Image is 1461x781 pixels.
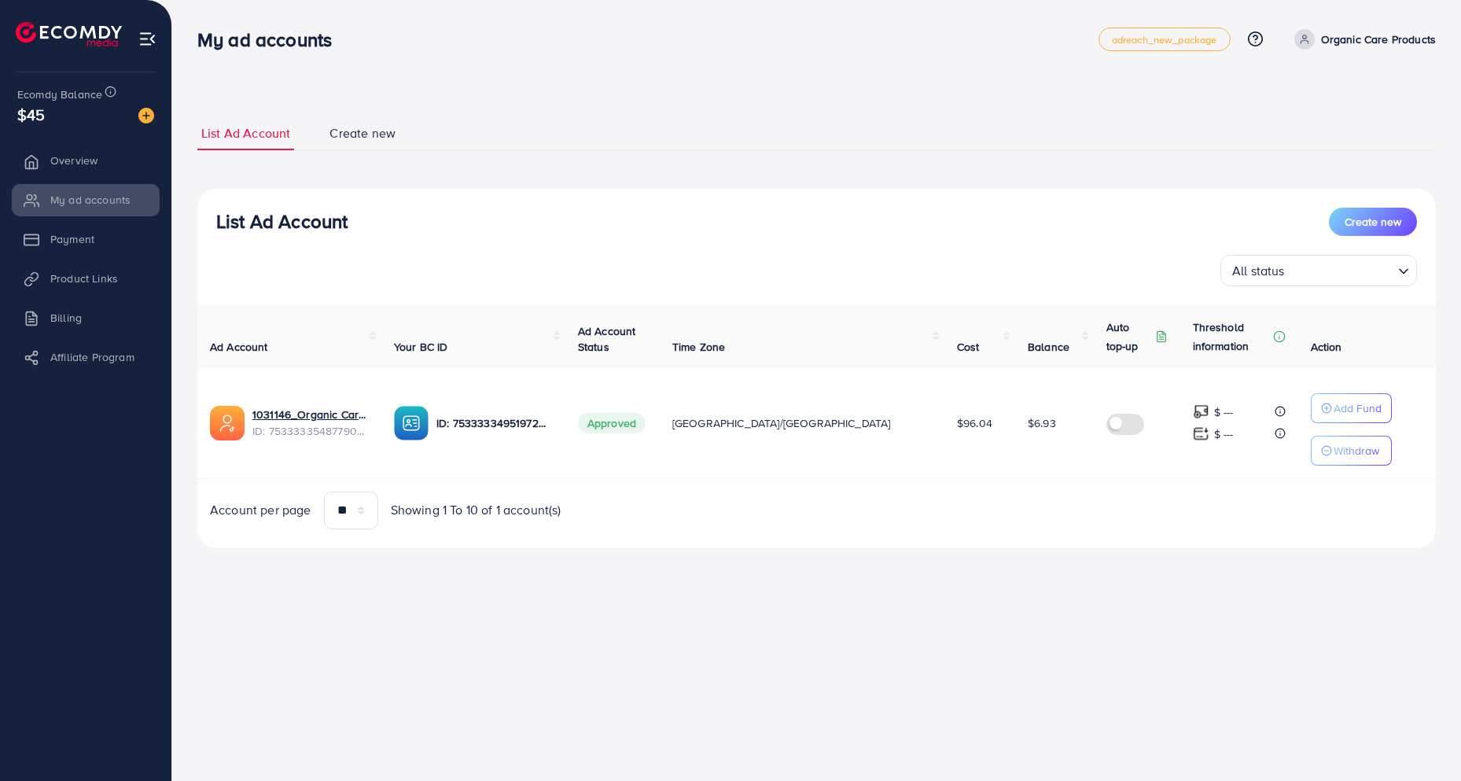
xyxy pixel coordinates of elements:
[252,407,369,439] div: <span class='underline'>1031146_Organic Care Products_1753990938207</span></br>7533333548779094017
[201,124,290,142] span: List Ad Account
[957,415,992,431] span: $96.04
[1220,255,1417,286] div: Search for option
[1334,441,1379,460] p: Withdraw
[578,413,646,433] span: Approved
[1112,35,1217,45] span: adreach_new_package
[1099,28,1231,51] a: adreach_new_package
[17,87,102,102] span: Ecomdy Balance
[252,423,369,439] span: ID: 7533333548779094017
[1288,29,1436,50] a: Organic Care Products
[1321,30,1436,49] p: Organic Care Products
[394,406,429,440] img: ic-ba-acc.ded83a64.svg
[1229,260,1288,282] span: All status
[1106,318,1152,356] p: Auto top-up
[672,339,725,355] span: Time Zone
[391,501,561,519] span: Showing 1 To 10 of 1 account(s)
[1028,415,1056,431] span: $6.93
[1214,403,1234,422] p: $ ---
[1345,214,1401,230] span: Create new
[957,339,980,355] span: Cost
[210,406,245,440] img: ic-ads-acc.e4c84228.svg
[394,339,448,355] span: Your BC ID
[210,501,311,519] span: Account per page
[197,28,344,51] h3: My ad accounts
[16,22,122,46] img: logo
[1193,318,1270,356] p: Threshold information
[1334,399,1382,418] p: Add Fund
[1193,425,1209,442] img: top-up amount
[252,407,369,422] a: 1031146_Organic Care Products_1753990938207
[1028,339,1069,355] span: Balance
[138,108,154,123] img: image
[1214,425,1234,444] p: $ ---
[216,210,348,233] h3: List Ad Account
[1311,339,1342,355] span: Action
[1193,403,1209,420] img: top-up amount
[578,323,636,355] span: Ad Account Status
[1311,393,1392,423] button: Add Fund
[1311,436,1392,466] button: Withdraw
[672,415,891,431] span: [GEOGRAPHIC_DATA]/[GEOGRAPHIC_DATA]
[1290,256,1392,282] input: Search for option
[1329,208,1417,236] button: Create new
[329,124,396,142] span: Create new
[210,339,268,355] span: Ad Account
[436,414,553,433] p: ID: 7533333495197204497
[138,30,156,48] img: menu
[17,103,45,126] span: $45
